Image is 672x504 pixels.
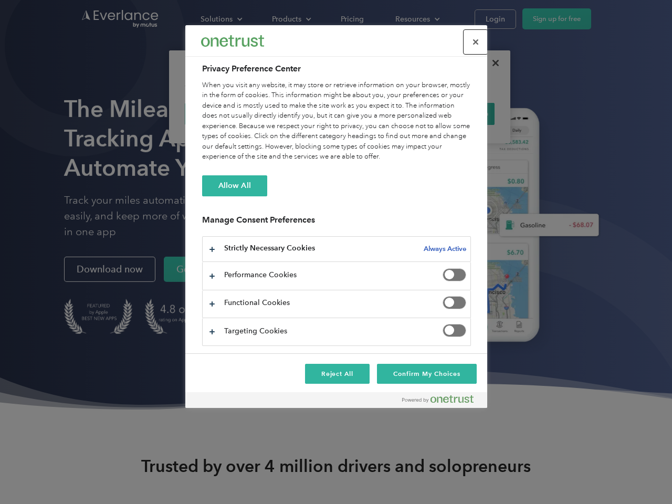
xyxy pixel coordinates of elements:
[202,80,471,162] div: When you visit any website, it may store or retrieve information on your browser, mostly in the f...
[377,364,476,384] button: Confirm My Choices
[305,364,370,384] button: Reject All
[201,35,264,46] img: Everlance
[402,395,482,408] a: Powered by OneTrust Opens in a new Tab
[202,215,471,231] h3: Manage Consent Preferences
[202,62,471,75] h2: Privacy Preference Center
[402,395,474,403] img: Powered by OneTrust Opens in a new Tab
[201,30,264,51] div: Everlance
[464,30,487,54] button: Close
[185,25,487,408] div: Privacy Preference Center
[202,175,267,196] button: Allow All
[185,25,487,408] div: Preference center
